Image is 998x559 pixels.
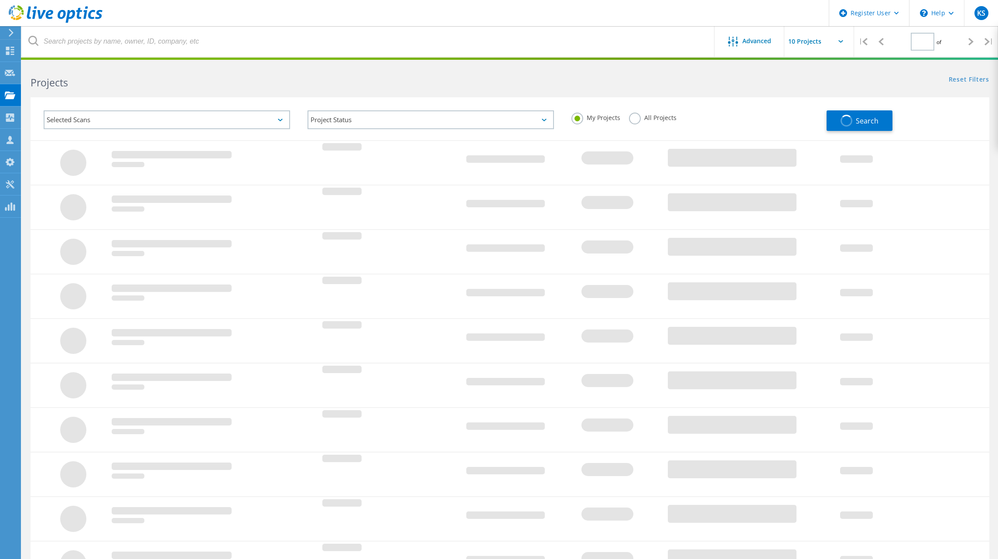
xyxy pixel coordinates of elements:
button: Search [827,110,892,131]
div: | [854,26,872,57]
a: Reset Filters [949,76,989,84]
input: Search projects by name, owner, ID, company, etc [22,26,715,57]
svg: \n [920,9,928,17]
div: Selected Scans [44,110,290,129]
label: All Projects [629,113,677,121]
div: Project Status [308,110,554,129]
span: Search [856,116,878,126]
label: My Projects [571,113,620,121]
b: Projects [31,75,68,89]
div: | [980,26,998,57]
span: KS [977,10,985,17]
span: of [936,38,941,46]
a: Live Optics Dashboard [9,18,103,24]
span: Advanced [742,38,771,44]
